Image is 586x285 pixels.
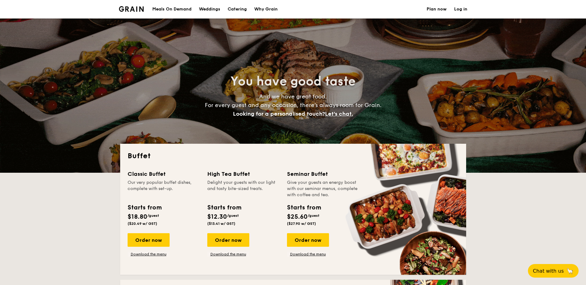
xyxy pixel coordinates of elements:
img: Grain [119,6,144,12]
div: Classic Buffet [128,170,200,178]
div: Order now [128,233,170,247]
div: Give your guests an energy boost with our seminar menus, complete with coffee and tea. [287,180,359,198]
span: ($27.90 w/ GST) [287,221,316,226]
div: Delight your guests with our light and tasty bite-sized treats. [207,180,280,198]
div: Order now [287,233,329,247]
button: Chat with us🦙 [528,264,579,278]
span: Looking for a personalised touch? [233,110,325,117]
div: Starts from [128,203,161,212]
span: Let's chat. [325,110,353,117]
span: ($13.41 w/ GST) [207,221,235,226]
div: Our very popular buffet dishes, complete with set-up. [128,180,200,198]
span: $25.60 [287,213,308,221]
div: Starts from [287,203,321,212]
a: Download the menu [128,252,170,257]
span: 🦙 [566,267,574,275]
h2: Buffet [128,151,459,161]
span: And we have great food. For every guest and any occasion, there’s always room for Grain. [205,93,382,117]
a: Logotype [119,6,144,12]
span: /guest [227,213,239,218]
div: High Tea Buffet [207,170,280,178]
div: Order now [207,233,249,247]
span: ($20.49 w/ GST) [128,221,157,226]
a: Download the menu [207,252,249,257]
span: $12.30 [207,213,227,221]
span: You have good taste [230,74,356,89]
div: Seminar Buffet [287,170,359,178]
span: /guest [308,213,319,218]
a: Download the menu [287,252,329,257]
div: Starts from [207,203,241,212]
span: $18.80 [128,213,147,221]
span: /guest [147,213,159,218]
span: Chat with us [533,268,564,274]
